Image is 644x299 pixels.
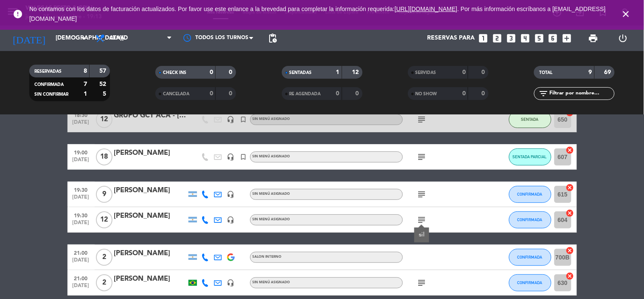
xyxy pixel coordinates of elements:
[538,88,548,99] i: filter_list
[417,215,427,225] i: subject
[114,248,186,259] div: [PERSON_NAME]
[13,9,23,19] i: error
[253,218,290,221] span: Sin menú asignado
[548,33,559,44] i: looks_6
[6,29,51,48] i: [DATE]
[253,192,290,196] span: Sin menú asignado
[566,272,574,280] i: cancel
[509,274,551,291] button: CONFIRMADA
[114,110,186,121] div: GRUPO GCT ACA - [DATE]
[114,211,186,222] div: [PERSON_NAME]
[79,33,89,43] i: arrow_drop_down
[114,148,186,159] div: [PERSON_NAME]
[427,35,475,42] span: Reservas para
[34,92,68,97] span: SIN CONFIRMAR
[227,191,235,198] i: headset_mic
[253,155,290,158] span: Sin menú asignado
[99,81,108,87] strong: 52
[352,69,360,75] strong: 12
[419,231,425,239] div: sil
[566,146,574,154] i: cancel
[70,120,92,129] span: [DATE]
[253,117,290,121] span: Sin menú asignado
[605,69,613,75] strong: 69
[481,91,487,97] strong: 0
[227,116,235,123] i: headset_mic
[589,69,592,75] strong: 9
[621,9,631,19] i: close
[96,186,112,203] span: 9
[416,71,436,75] span: SERVIDAS
[417,152,427,162] i: subject
[70,283,92,293] span: [DATE]
[227,279,235,287] i: headset_mic
[70,257,92,267] span: [DATE]
[509,111,551,128] button: SENTADA
[114,185,186,196] div: [PERSON_NAME]
[513,154,547,159] span: SENTADA PARCIAL
[336,69,340,75] strong: 1
[70,210,92,220] span: 19:30
[509,249,551,266] button: CONFIRMADA
[521,117,539,122] span: SENTADA
[506,33,517,44] i: looks_3
[96,211,112,228] span: 12
[70,110,92,120] span: 18:30
[103,91,108,97] strong: 5
[517,280,543,285] span: CONFIRMADA
[253,255,282,259] span: SALON INTERNO
[240,116,247,123] i: turned_in_not
[417,189,427,199] i: subject
[462,69,466,75] strong: 0
[566,246,574,255] i: cancel
[548,89,614,98] input: Filtrar por nombre...
[509,186,551,203] button: CONFIRMADA
[588,33,599,43] span: print
[417,114,427,125] i: subject
[210,69,213,75] strong: 0
[478,33,489,44] i: looks_one
[96,148,112,165] span: 18
[227,253,235,261] img: google-logo.png
[562,33,573,44] i: add_box
[229,69,234,75] strong: 0
[355,91,360,97] strong: 0
[227,153,235,161] i: headset_mic
[267,33,278,43] span: pending_actions
[210,91,213,97] strong: 0
[509,211,551,228] button: CONFIRMADA
[29,6,606,22] a: . Por más información escríbanos a [EMAIL_ADDRESS][DOMAIN_NAME]
[96,249,112,266] span: 2
[229,91,234,97] strong: 0
[70,248,92,257] span: 21:00
[70,273,92,283] span: 21:00
[395,6,458,12] a: [URL][DOMAIN_NAME]
[539,71,552,75] span: TOTAL
[34,69,62,74] span: RESERVADAS
[84,91,87,97] strong: 1
[84,68,87,74] strong: 8
[520,33,531,44] i: looks_4
[566,209,574,217] i: cancel
[608,26,638,51] div: LOG OUT
[29,6,606,22] span: No contamos con los datos de facturación actualizados. Por favor use este enlance a la brevedad p...
[84,81,87,87] strong: 7
[290,92,321,96] span: RE AGENDADA
[517,255,543,259] span: CONFIRMADA
[99,68,108,74] strong: 57
[417,278,427,288] i: subject
[70,220,92,230] span: [DATE]
[462,91,466,97] strong: 0
[96,111,112,128] span: 12
[70,147,92,157] span: 19:00
[70,185,92,194] span: 19:30
[290,71,312,75] span: SENTADAS
[517,192,543,196] span: CONFIRMADA
[517,217,543,222] span: CONFIRMADA
[96,274,112,291] span: 2
[70,194,92,204] span: [DATE]
[253,281,290,284] span: Sin menú asignado
[534,33,545,44] i: looks_5
[34,83,64,87] span: CONFIRMADA
[618,33,628,43] i: power_settings_new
